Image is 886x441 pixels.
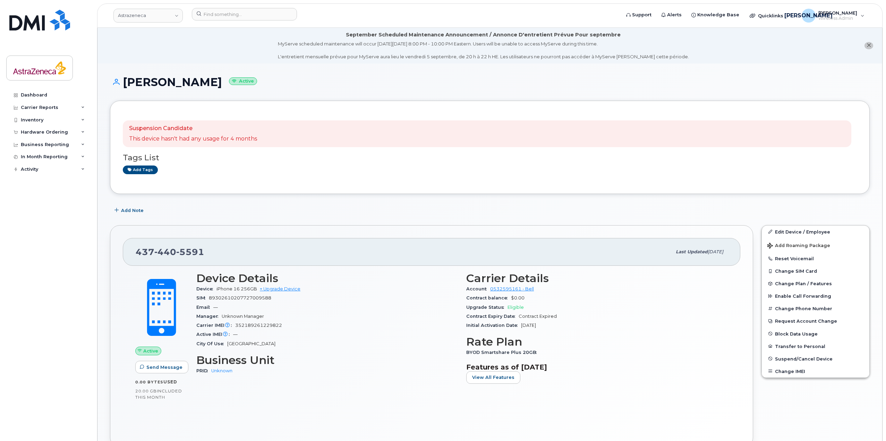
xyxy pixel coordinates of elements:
[176,247,204,257] span: 5591
[196,323,235,328] span: Carrier IMEI
[196,341,227,346] span: City Of Use
[213,305,218,310] span: —
[676,249,708,254] span: Last updated
[466,363,728,371] h3: Features as of [DATE]
[521,323,536,328] span: [DATE]
[466,272,728,285] h3: Carrier Details
[490,286,534,291] a: 0532595161 - Bell
[762,328,869,340] button: Block Data Usage
[762,340,869,353] button: Transfer to Personal
[196,368,211,373] span: PRID
[775,356,833,361] span: Suspend/Cancel Device
[229,77,257,85] small: Active
[136,247,204,257] span: 437
[466,314,519,319] span: Contract Expiry Date
[233,332,238,337] span: —
[762,353,869,365] button: Suspend/Cancel Device
[762,238,869,252] button: Add Roaming Package
[466,295,511,300] span: Contract balance
[121,207,144,214] span: Add Note
[211,368,232,373] a: Unknown
[110,204,150,217] button: Add Note
[511,295,525,300] span: $0.00
[209,295,271,300] span: 89302610207727009588
[154,247,176,257] span: 440
[466,336,728,348] h3: Rate Plan
[708,249,723,254] span: [DATE]
[196,354,458,366] h3: Business Unit
[146,364,182,371] span: Send Message
[216,286,257,291] span: iPhone 16 256GB
[196,295,209,300] span: SIM
[762,265,869,277] button: Change SIM Card
[135,388,182,400] span: included this month
[508,305,524,310] span: Eligible
[129,125,257,133] p: Suspension Candidate
[196,314,222,319] span: Manager
[775,281,832,286] span: Change Plan / Features
[135,361,188,373] button: Send Message
[110,76,870,88] h1: [PERSON_NAME]
[123,153,857,162] h3: Tags List
[222,314,264,319] span: Unknown Manager
[196,272,458,285] h3: Device Details
[767,243,830,249] span: Add Roaming Package
[135,380,163,384] span: 0.00 Bytes
[143,348,158,354] span: Active
[235,323,282,328] span: 352189261229822
[762,290,869,302] button: Enable Call Forwarding
[762,365,869,378] button: Change IMEI
[278,41,689,60] div: MyServe scheduled maintenance will occur [DATE][DATE] 8:00 PM - 10:00 PM Eastern. Users will be u...
[123,166,158,174] a: Add tags
[196,305,213,310] span: Email
[864,42,873,49] button: close notification
[466,305,508,310] span: Upgrade Status
[129,135,257,143] p: This device hasn't had any usage for 4 months
[762,315,869,327] button: Request Account Change
[466,286,490,291] span: Account
[472,374,514,381] span: View All Features
[163,379,177,384] span: used
[466,323,521,328] span: Initial Activation Date
[260,286,300,291] a: + Upgrade Device
[519,314,557,319] span: Contract Expired
[196,286,216,291] span: Device
[775,294,831,299] span: Enable Call Forwarding
[466,350,540,355] span: BYOD Smartshare Plus 20GB
[466,371,520,384] button: View All Features
[346,31,621,39] div: September Scheduled Maintenance Announcement / Annonce D'entretient Prévue Pour septembre
[762,226,869,238] a: Edit Device / Employee
[227,341,275,346] span: [GEOGRAPHIC_DATA]
[762,302,869,315] button: Change Phone Number
[762,277,869,290] button: Change Plan / Features
[135,389,157,393] span: 20.00 GB
[762,252,869,265] button: Reset Voicemail
[196,332,233,337] span: Active IMEI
